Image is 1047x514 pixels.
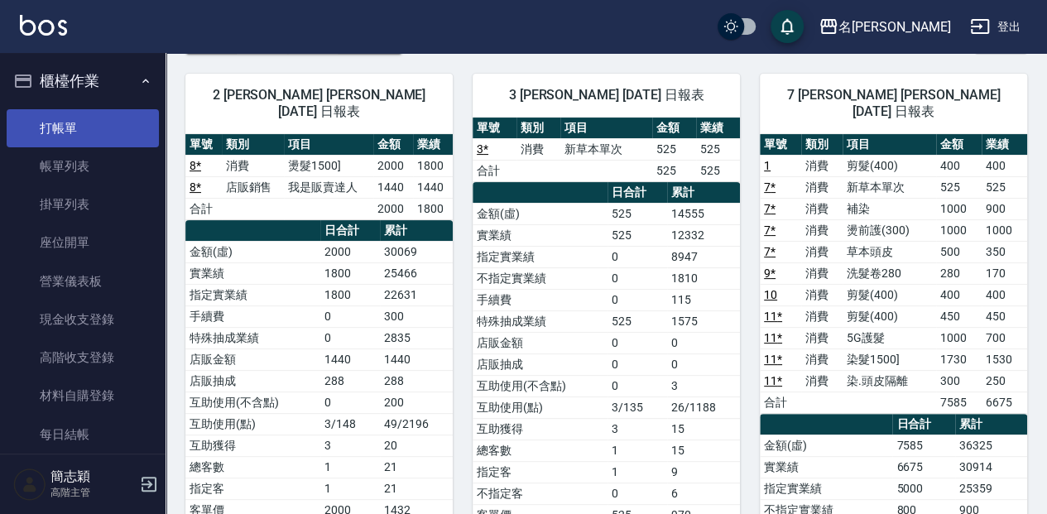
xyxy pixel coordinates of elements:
td: 288 [380,370,453,392]
td: 1 [608,440,667,461]
td: 525 [608,203,667,224]
td: 不指定實業績 [473,267,608,289]
td: 25359 [955,478,1027,499]
td: 剪髮(400) [843,305,936,327]
th: 項目 [284,134,373,156]
th: 單號 [473,118,516,139]
td: 1800 [320,262,380,284]
td: 1530 [982,348,1027,370]
td: 20 [380,435,453,456]
td: 互助獲得 [185,435,320,456]
td: 450 [936,305,982,327]
td: 新草本單次 [560,138,652,160]
td: 280 [936,262,982,284]
td: 30914 [955,456,1027,478]
td: 1440 [320,348,380,370]
button: 櫃檯作業 [7,60,159,103]
td: 實業績 [473,224,608,246]
td: 不指定客 [473,483,608,504]
td: 消費 [801,241,843,262]
td: 合計 [473,160,516,181]
td: 店販銷售 [222,176,285,198]
td: 350 [982,241,1027,262]
a: 每日結帳 [7,416,159,454]
td: 1575 [667,310,740,332]
td: 金額(虛) [473,203,608,224]
th: 累計 [667,182,740,204]
th: 業績 [696,118,740,139]
td: 指定實業績 [473,246,608,267]
th: 金額 [936,134,982,156]
td: 消費 [516,138,560,160]
td: 21 [380,456,453,478]
td: 12332 [667,224,740,246]
td: 合計 [185,198,222,219]
td: 店販抽成 [473,353,608,375]
table: a dense table [185,134,453,220]
td: 補染 [843,198,936,219]
td: 7585 [892,435,955,456]
span: 3 [PERSON_NAME] [DATE] 日報表 [492,87,720,103]
td: 25466 [380,262,453,284]
td: 400 [936,284,982,305]
img: Logo [20,15,67,36]
td: 525 [652,160,696,181]
td: 6675 [892,456,955,478]
td: 400 [936,155,982,176]
td: 總客數 [473,440,608,461]
td: 消費 [801,198,843,219]
td: 115 [667,289,740,310]
th: 項目 [560,118,652,139]
td: 30069 [380,241,453,262]
div: 名[PERSON_NAME] [838,17,950,37]
th: 單號 [185,134,222,156]
span: 7 [PERSON_NAME] [PERSON_NAME][DATE] 日報表 [780,87,1007,120]
td: 金額(虛) [760,435,892,456]
td: 互助使用(點) [473,396,608,418]
td: 1000 [936,198,982,219]
td: 特殊抽成業績 [473,310,608,332]
td: 店販金額 [473,332,608,353]
td: 0 [608,267,667,289]
td: 1440 [413,176,453,198]
td: 400 [982,284,1027,305]
td: 0 [320,327,380,348]
td: 燙前護(300) [843,219,936,241]
td: 1000 [936,327,982,348]
button: save [771,10,804,43]
a: 材料自購登錄 [7,377,159,415]
td: 3/148 [320,413,380,435]
td: 1 [608,461,667,483]
a: 排班表 [7,454,159,492]
table: a dense table [473,118,740,182]
td: 525 [652,138,696,160]
button: 名[PERSON_NAME] [812,10,957,44]
td: 實業績 [185,262,320,284]
td: 0 [608,332,667,353]
td: 消費 [801,348,843,370]
td: 2000 [320,241,380,262]
a: 營業儀表板 [7,262,159,300]
td: 特殊抽成業績 [185,327,320,348]
td: 消費 [222,155,285,176]
button: 登出 [963,12,1027,42]
a: 掛單列表 [7,185,159,223]
td: 消費 [801,176,843,198]
td: 700 [982,327,1027,348]
td: 指定客 [185,478,320,499]
td: 0 [667,353,740,375]
td: 0 [608,353,667,375]
td: 0 [320,305,380,327]
td: 400 [982,155,1027,176]
td: 1 [320,478,380,499]
td: 互助使用(不含點) [473,375,608,396]
th: 日合計 [892,414,955,435]
td: 1 [320,456,380,478]
td: 消費 [801,305,843,327]
td: 洗髮卷280 [843,262,936,284]
td: 1440 [373,176,413,198]
td: 525 [982,176,1027,198]
td: 總客數 [185,456,320,478]
td: 21 [380,478,453,499]
td: 手續費 [473,289,608,310]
